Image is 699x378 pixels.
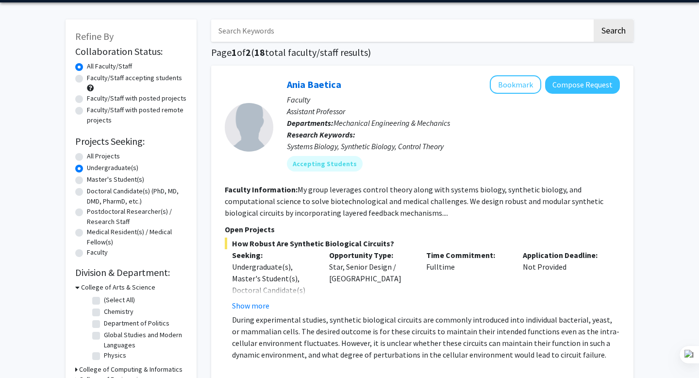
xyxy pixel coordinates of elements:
label: All Projects [87,151,120,161]
h1: Page of ( total faculty/staff results) [211,47,633,58]
b: Research Keywords: [287,130,355,139]
label: (Select All) [104,295,135,305]
label: Faculty/Staff accepting students [87,73,182,83]
h3: College of Computing & Informatics [79,364,183,375]
p: Faculty [287,94,620,105]
label: Chemistry [104,307,133,317]
h2: Projects Seeking: [75,136,187,147]
p: Opportunity Type: [329,249,412,261]
label: Doctoral Candidate(s) (PhD, MD, DMD, PharmD, etc.) [87,186,187,206]
button: Add Ania Baetica to Bookmarks [490,75,541,94]
span: 18 [254,46,265,58]
label: Department of Politics [104,318,169,328]
span: 1 [232,46,237,58]
input: Search Keywords [211,19,592,42]
button: Show more [232,300,269,311]
iframe: Chat [7,334,41,371]
label: Master's Student(s) [87,174,144,185]
span: Refine By [75,30,114,42]
b: Faculty Information: [225,185,298,194]
button: Search [594,19,633,42]
label: Faculty/Staff with posted projects [87,93,186,103]
h2: Division & Department: [75,267,187,278]
a: Ania Baetica [287,78,341,90]
span: Mechanical Engineering & Mechanics [333,118,450,128]
h2: Collaboration Status: [75,46,187,57]
label: All Faculty/Staff [87,61,132,71]
label: Faculty [87,247,108,258]
span: 2 [246,46,251,58]
p: Assistant Professor [287,105,620,117]
div: Fulltime [419,249,516,311]
span: How Robust Are Synthetic Biological Circuits? [225,238,620,249]
label: Global Studies and Modern Languages [104,330,184,350]
div: Star, Senior Design / [GEOGRAPHIC_DATA] [322,249,419,311]
p: Time Commitment: [426,249,509,261]
p: Open Projects [225,223,620,235]
label: Medical Resident(s) / Medical Fellow(s) [87,227,187,247]
button: Compose Request to Ania Baetica [545,76,620,94]
fg-read-more: My group leverages control theory along with systems biology, synthetic biology, and computationa... [225,185,603,218]
div: Not Provided [516,249,613,311]
div: Systems Biology, Synthetic Biology, Control Theory [287,140,620,152]
label: Faculty/Staff with posted remote projects [87,105,187,125]
div: Undergraduate(s), Master's Student(s), Doctoral Candidate(s) (PhD, MD, DMD, PharmD, etc.) [232,261,315,319]
mat-chip: Accepting Students [287,156,363,172]
label: Postdoctoral Researcher(s) / Research Staff [87,206,187,227]
label: Undergraduate(s) [87,163,138,173]
b: Departments: [287,118,333,128]
label: Physics [104,350,126,361]
p: Seeking: [232,249,315,261]
p: Application Deadline: [523,249,605,261]
p: During experimental studies, synthetic biological circuits are commonly introduced into individua... [232,314,620,361]
h3: College of Arts & Science [81,282,155,292]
